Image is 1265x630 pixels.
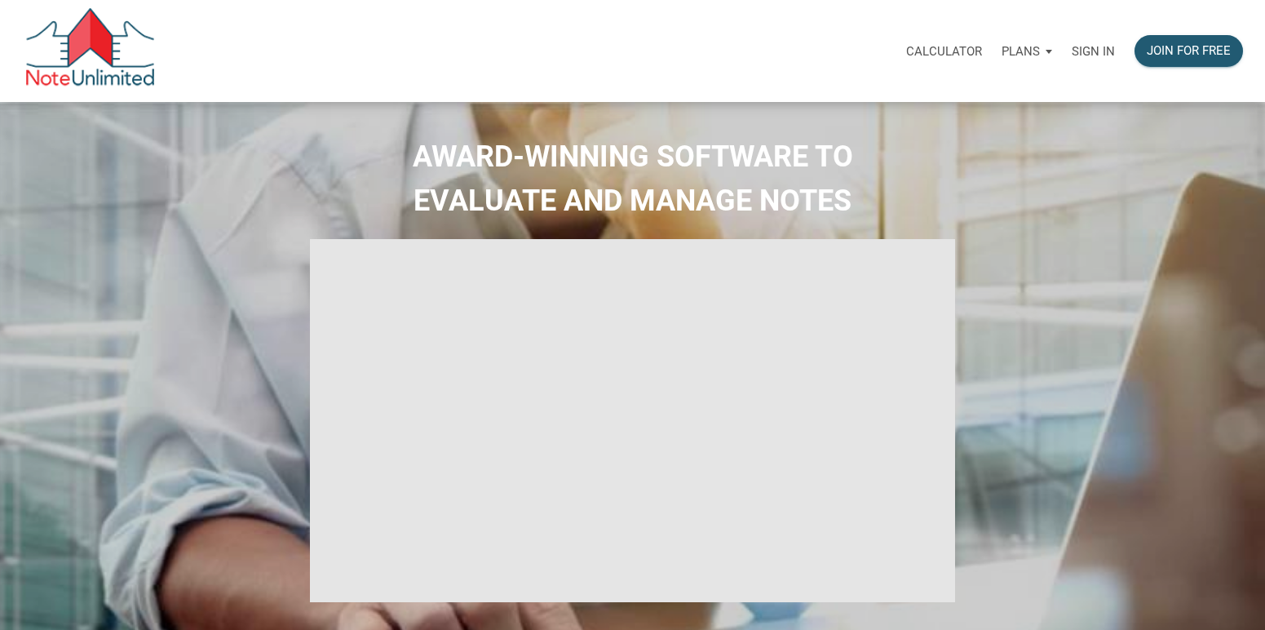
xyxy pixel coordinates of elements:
button: Join for free [1135,35,1243,67]
a: Sign in [1062,25,1125,77]
a: Join for free [1125,25,1253,77]
a: Calculator [896,25,992,77]
div: Join for free [1147,42,1231,60]
h2: AWARD-WINNING SOFTWARE TO EVALUATE AND MANAGE NOTES [12,135,1253,223]
button: Plans [992,27,1062,76]
iframe: NoteUnlimited [310,239,955,602]
a: Plans [992,25,1062,77]
p: Plans [1002,44,1040,59]
p: Calculator [906,44,982,59]
p: Sign in [1072,44,1115,59]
